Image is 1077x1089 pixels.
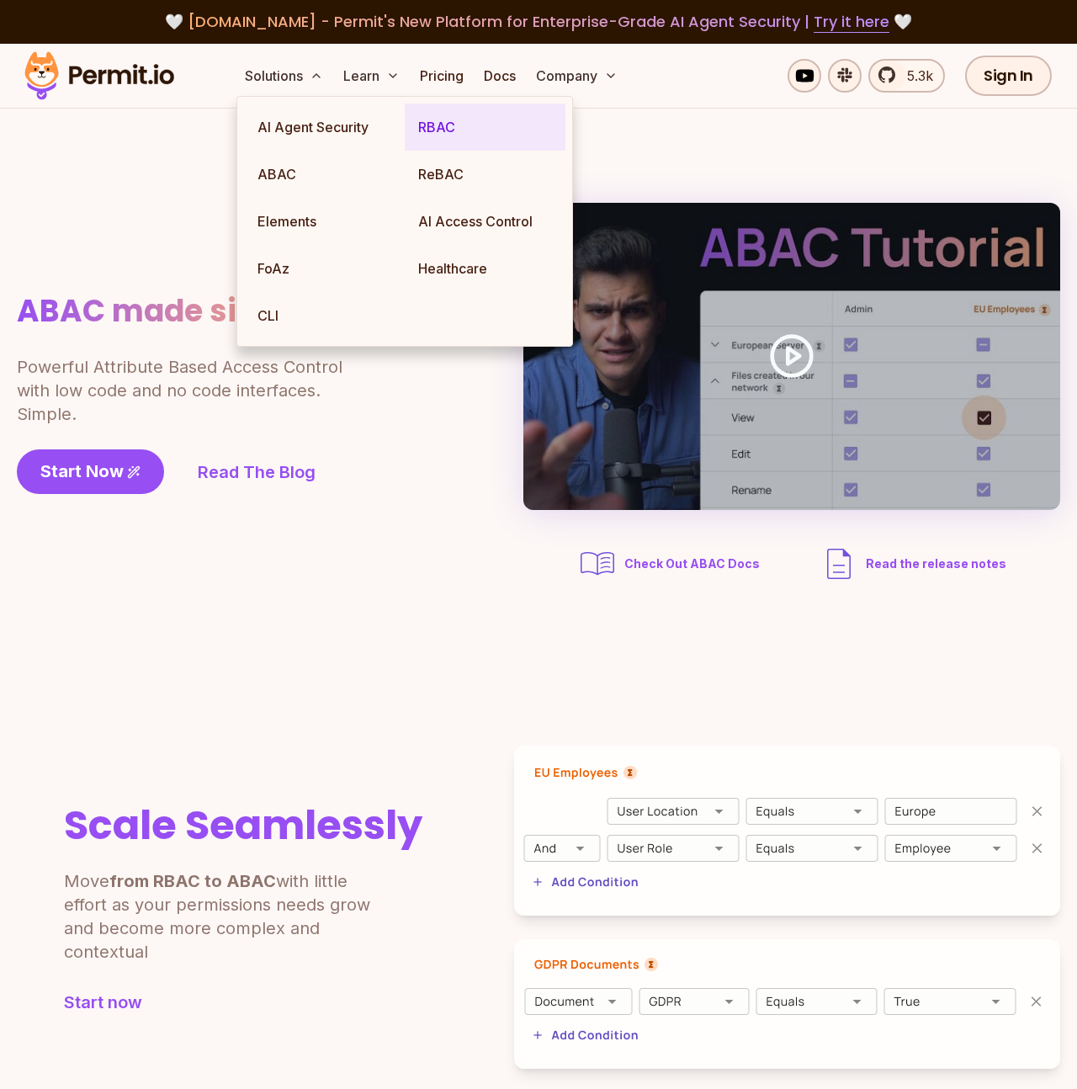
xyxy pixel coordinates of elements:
[405,245,565,292] a: Healthcare
[17,292,316,332] h1: ABAC made simple
[337,59,406,93] button: Learn
[819,544,859,584] img: description
[40,460,124,483] span: Start Now
[866,555,1006,572] span: Read the release notes
[577,544,765,584] a: Check Out ABAC Docs
[17,47,182,104] img: Permit logo
[965,56,1052,96] a: Sign In
[477,59,523,93] a: Docs
[244,245,405,292] a: FoAz
[244,198,405,245] a: Elements
[868,59,945,93] a: 5.3k
[405,104,565,151] a: RBAC
[244,104,405,151] a: AI Agent Security
[405,151,565,198] a: ReBAC
[64,799,422,852] h2: Scale Seamlessly
[188,11,889,32] span: [DOMAIN_NAME] - Permit's New Platform for Enterprise-Grade AI Agent Security |
[897,66,933,86] span: 5.3k
[624,555,760,572] span: Check Out ABAC Docs
[405,198,565,245] a: AI Access Control
[40,10,1037,34] div: 🤍 🤍
[819,544,1006,584] a: Read the release notes
[244,151,405,198] a: ABAC
[814,11,889,33] a: Try it here
[244,292,405,339] a: CLI
[198,460,316,484] a: Read The Blog
[238,59,330,93] button: Solutions
[64,869,392,964] p: Move with little effort as your permissions needs grow and become more complex and contextual
[413,59,470,93] a: Pricing
[529,59,624,93] button: Company
[109,871,276,891] b: from RBAC to ABAC
[64,991,422,1014] a: Start now
[577,544,618,584] img: abac docs
[17,355,345,426] p: Powerful Attribute Based Access Control with low code and no code interfaces. Simple.
[17,449,164,494] a: Start Now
